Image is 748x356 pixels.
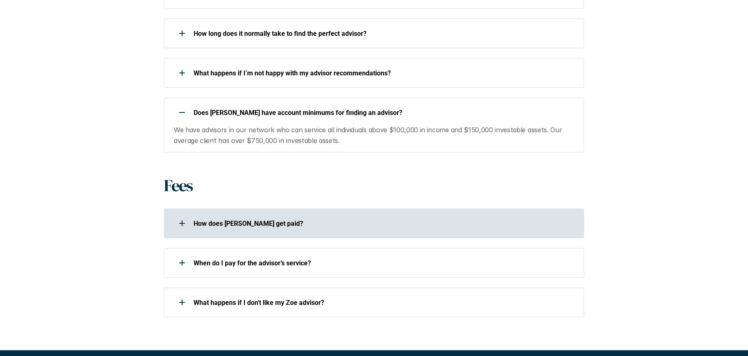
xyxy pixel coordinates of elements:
[194,109,573,117] p: Does [PERSON_NAME] have account minimums for finding an advisor?
[174,125,574,146] p: We have advisors in our network who can service all individuals above $100,000 in income and $150...
[164,176,192,195] h1: Fees
[194,30,573,37] p: How long does it normally take to find the perfect advisor?
[194,259,573,267] p: When do I pay for the advisor’s service?
[194,220,573,227] p: How does [PERSON_NAME] get paid?
[194,69,573,77] p: What happens if I’m not happy with my advisor recommendations?
[194,299,573,307] p: What happens if I don't like my Zoe advisor?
